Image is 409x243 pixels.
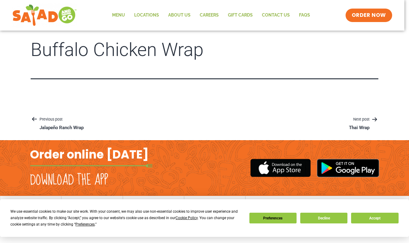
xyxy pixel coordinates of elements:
[40,125,84,131] p: Jalapeño Ranch Wrap
[352,12,386,19] span: ORDER NOW
[349,125,369,131] p: Thai Wrap
[294,8,315,22] a: FAQs
[176,216,198,220] span: Cookie Policy
[351,213,398,223] button: Accept
[164,8,195,22] a: About Us
[75,222,95,226] span: Preferences
[249,213,297,223] button: Preferences
[250,158,311,178] img: appstore
[30,164,153,167] img: fork
[340,116,378,123] p: Next post
[108,8,315,22] nav: Menu
[30,172,108,189] h2: Download the app
[340,116,378,131] a: Next postThai Wrap
[31,116,93,123] p: Previous post
[130,8,164,22] a: Locations
[30,147,149,162] h2: Order online [DATE]
[223,8,257,22] a: GIFT CARDS
[108,8,130,22] a: Menu
[31,116,93,131] a: Previous postJalapeño Ranch Wrap
[300,213,347,223] button: Decline
[10,208,242,228] div: We use essential cookies to make our site work. With your consent, we may also use non-essential ...
[31,116,378,131] nav: Posts
[346,9,392,22] a: ORDER NOW
[12,3,77,28] img: new-SAG-logo-768×292
[317,159,379,177] img: google_play
[195,8,223,22] a: Careers
[257,8,294,22] a: Contact Us
[31,40,378,60] h1: Buffalo Chicken Wrap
